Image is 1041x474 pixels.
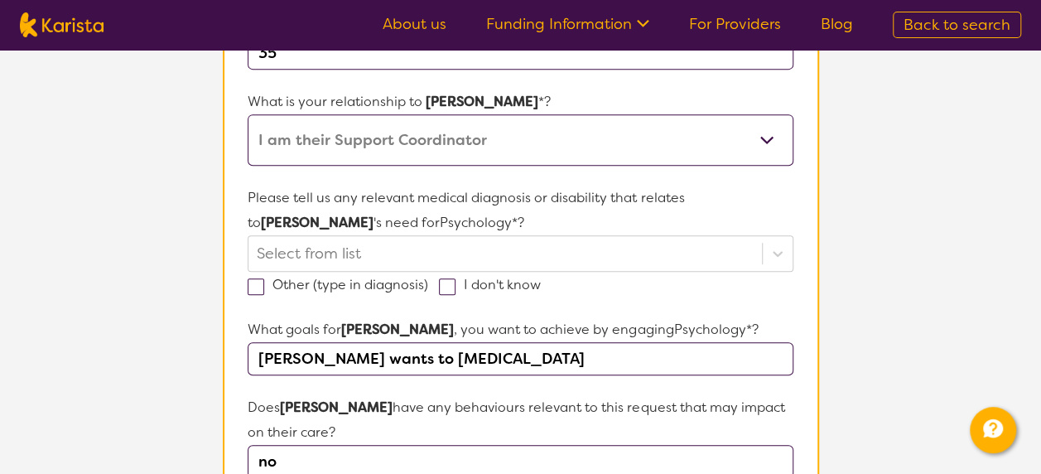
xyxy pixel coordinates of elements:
[426,93,538,110] strong: [PERSON_NAME]
[248,317,793,342] p: What goals for , you want to achieve by engaging Psychology *?
[439,276,552,293] label: I don't know
[904,15,1010,35] span: Back to search
[248,276,439,293] label: Other (type in diagnosis)
[248,36,793,70] input: Type here
[970,407,1016,453] button: Channel Menu
[486,14,649,34] a: Funding Information
[248,395,793,445] p: Does have any behaviours relevant to this request that may impact on their care?
[341,321,454,338] strong: [PERSON_NAME]
[248,186,793,235] p: Please tell us any relevant medical diagnosis or disability that relates to 's need for Psycholog...
[893,12,1021,38] a: Back to search
[248,342,793,375] input: Type you answer here
[280,399,393,416] strong: [PERSON_NAME]
[248,89,793,114] p: What is your relationship to *?
[20,12,104,37] img: Karista logo
[383,14,446,34] a: About us
[261,214,374,231] strong: [PERSON_NAME]
[821,14,853,34] a: Blog
[689,14,781,34] a: For Providers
